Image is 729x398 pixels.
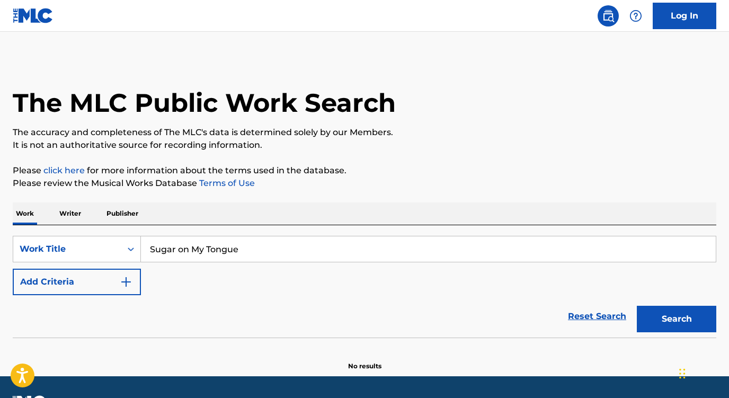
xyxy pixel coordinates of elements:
[679,358,686,390] div: Glisser
[625,5,646,26] div: Help
[13,139,716,152] p: It is not an authoritative source for recording information.
[676,347,729,398] div: Widget de chat
[13,177,716,190] p: Please review the Musical Works Database
[13,236,716,338] form: Search Form
[676,347,729,398] iframe: Chat Widget
[602,10,615,22] img: search
[43,165,85,175] a: click here
[13,8,54,23] img: MLC Logo
[103,202,141,225] p: Publisher
[13,126,716,139] p: The accuracy and completeness of The MLC's data is determined solely by our Members.
[13,269,141,295] button: Add Criteria
[637,306,716,332] button: Search
[56,202,84,225] p: Writer
[13,202,37,225] p: Work
[197,178,255,188] a: Terms of Use
[598,5,619,26] a: Public Search
[348,349,381,371] p: No results
[20,243,115,255] div: Work Title
[120,276,132,288] img: 9d2ae6d4665cec9f34b9.svg
[563,305,632,328] a: Reset Search
[13,87,396,119] h1: The MLC Public Work Search
[629,10,642,22] img: help
[13,164,716,177] p: Please for more information about the terms used in the database.
[653,3,716,29] a: Log In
